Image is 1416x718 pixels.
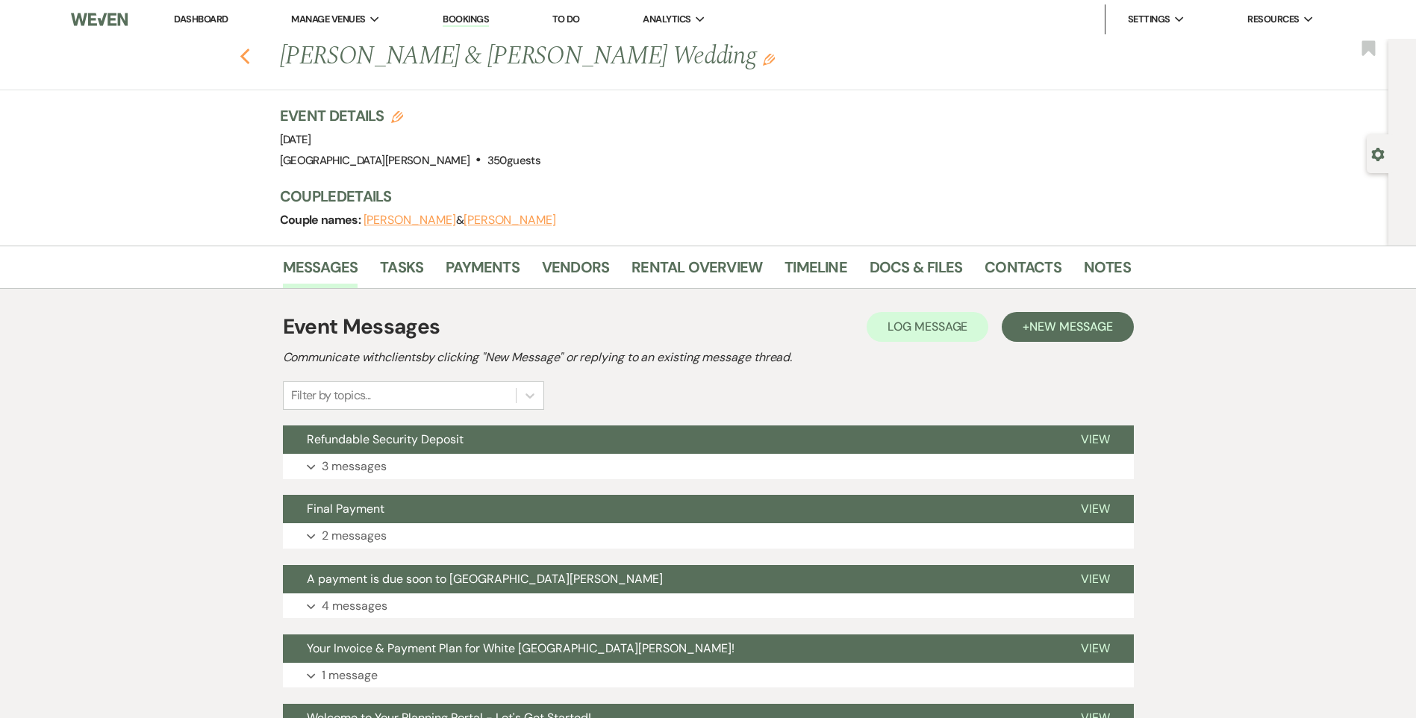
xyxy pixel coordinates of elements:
[283,593,1134,619] button: 4 messages
[380,255,423,288] a: Tasks
[283,495,1057,523] button: Final Payment
[283,663,1134,688] button: 1 message
[280,105,540,126] h3: Event Details
[1247,12,1299,27] span: Resources
[291,387,371,405] div: Filter by topics...
[283,425,1057,454] button: Refundable Security Deposit
[487,153,540,168] span: 350 guests
[1128,12,1170,27] span: Settings
[1057,425,1134,454] button: View
[307,431,464,447] span: Refundable Security Deposit
[785,255,847,288] a: Timeline
[364,214,456,226] button: [PERSON_NAME]
[1029,319,1112,334] span: New Message
[552,13,580,25] a: To Do
[322,596,387,616] p: 4 messages
[307,640,734,656] span: Your Invoice & Payment Plan for White [GEOGRAPHIC_DATA][PERSON_NAME]!
[1057,634,1134,663] button: View
[631,255,762,288] a: Rental Overview
[870,255,962,288] a: Docs & Files
[888,319,967,334] span: Log Message
[464,214,556,226] button: [PERSON_NAME]
[283,349,1134,366] h2: Communicate with clients by clicking "New Message" or replying to an existing message thread.
[446,255,520,288] a: Payments
[322,457,387,476] p: 3 messages
[322,666,378,685] p: 1 message
[174,13,228,25] a: Dashboard
[1002,312,1133,342] button: +New Message
[1371,146,1385,160] button: Open lead details
[542,255,609,288] a: Vendors
[291,12,365,27] span: Manage Venues
[71,4,128,35] img: Weven Logo
[1057,565,1134,593] button: View
[283,454,1134,479] button: 3 messages
[283,311,440,343] h1: Event Messages
[1081,501,1110,516] span: View
[322,526,387,546] p: 2 messages
[1081,431,1110,447] span: View
[307,571,663,587] span: A payment is due soon to [GEOGRAPHIC_DATA][PERSON_NAME]
[1081,640,1110,656] span: View
[307,501,384,516] span: Final Payment
[364,213,556,228] span: &
[1084,255,1131,288] a: Notes
[280,212,364,228] span: Couple names:
[985,255,1061,288] a: Contacts
[283,523,1134,549] button: 2 messages
[280,186,1116,207] h3: Couple Details
[280,39,949,75] h1: [PERSON_NAME] & [PERSON_NAME] Wedding
[283,255,358,288] a: Messages
[443,13,489,27] a: Bookings
[643,12,690,27] span: Analytics
[280,153,470,168] span: [GEOGRAPHIC_DATA][PERSON_NAME]
[283,565,1057,593] button: A payment is due soon to [GEOGRAPHIC_DATA][PERSON_NAME]
[1057,495,1134,523] button: View
[867,312,988,342] button: Log Message
[763,52,775,66] button: Edit
[1081,571,1110,587] span: View
[283,634,1057,663] button: Your Invoice & Payment Plan for White [GEOGRAPHIC_DATA][PERSON_NAME]!
[280,132,311,147] span: [DATE]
